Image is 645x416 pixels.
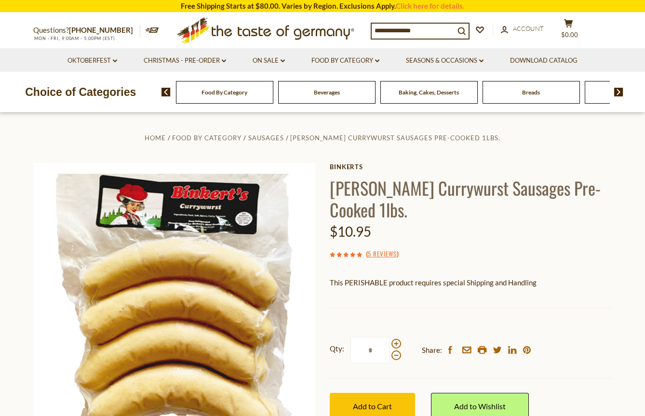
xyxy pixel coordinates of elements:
img: next arrow [614,88,623,96]
p: Questions? [33,24,140,37]
span: Share: [422,344,442,356]
a: Download Catalog [510,55,578,66]
a: Food By Category [202,89,247,96]
a: Beverages [314,89,340,96]
span: MON - FRI, 9:00AM - 5:00PM (EST) [33,36,115,41]
span: ( ) [366,249,399,258]
input: Qty: [350,337,390,363]
a: Breads [522,89,540,96]
p: This PERISHABLE product requires special Shipping and Handling [330,277,612,289]
a: 5 Reviews [368,249,397,259]
span: Account [513,25,544,32]
span: $0.00 [561,31,578,39]
a: Click here for details. [396,1,464,10]
a: Home [145,134,166,142]
span: Add to Cart [353,402,392,411]
a: Christmas - PRE-ORDER [144,55,226,66]
strong: Qty: [330,343,344,355]
button: $0.00 [554,19,583,43]
a: Seasons & Occasions [406,55,484,66]
a: Account [501,24,544,34]
a: Sausages [248,134,284,142]
a: Food By Category [172,134,242,142]
a: Binkerts [330,163,612,171]
img: previous arrow [161,88,171,96]
a: [PHONE_NUMBER] [69,26,133,34]
a: Oktoberfest [67,55,117,66]
a: Food By Category [311,55,379,66]
h1: [PERSON_NAME] Currywurst Sausages Pre-Cooked 1lbs. [330,177,612,220]
li: We will ship this product in heat-protective packaging and ice. [339,296,612,308]
span: $10.95 [330,223,371,240]
a: Baking, Cakes, Desserts [399,89,459,96]
a: [PERSON_NAME] Currywurst Sausages Pre-Cooked 1lbs. [290,134,500,142]
a: On Sale [253,55,285,66]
